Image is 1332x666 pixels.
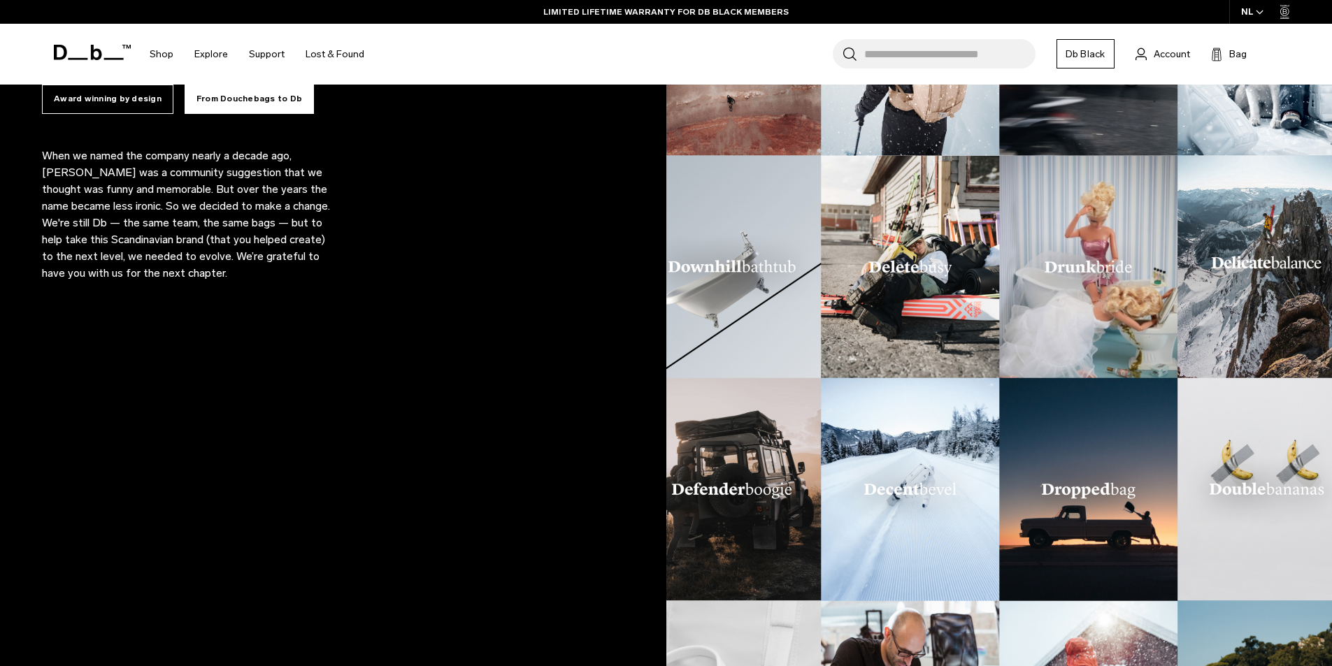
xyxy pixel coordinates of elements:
[1211,45,1247,62] button: Bag
[42,85,173,114] button: Award winning by design
[1136,45,1190,62] a: Account
[249,29,285,79] a: Support
[194,29,228,79] a: Explore
[1057,39,1115,68] a: Db Black
[1154,47,1190,61] span: Account
[150,29,173,79] a: Shop
[139,24,375,85] nav: Main Navigation
[1229,47,1247,61] span: Bag
[42,147,336,282] p: When we named the company nearly a decade ago, [PERSON_NAME] was a community suggestion that we t...
[306,29,364,79] a: Lost & Found
[185,85,314,114] button: From Douchebags to Db
[543,6,789,18] a: LIMITED LIFETIME WARRANTY FOR DB BLACK MEMBERS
